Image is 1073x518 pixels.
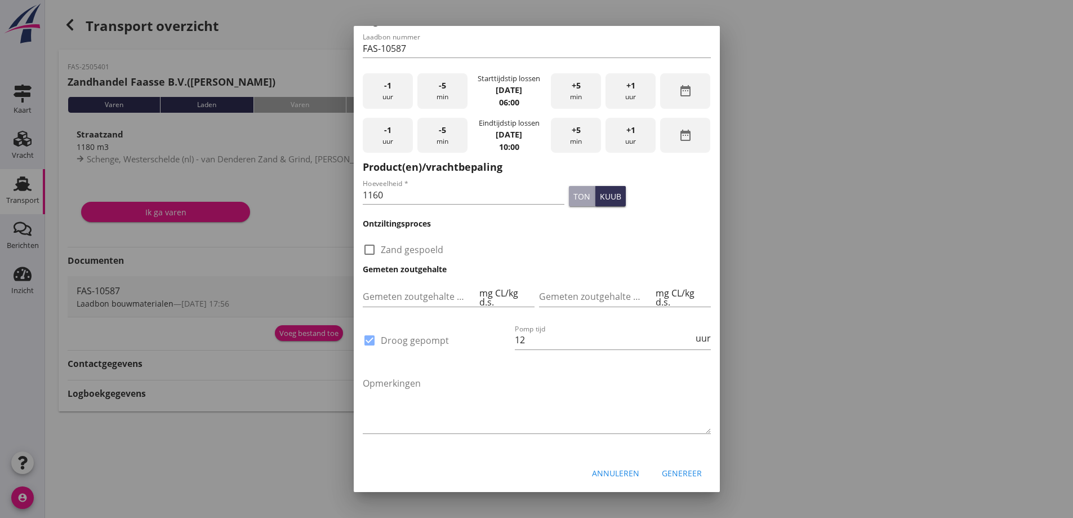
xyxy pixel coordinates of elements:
[499,97,519,108] strong: 06:00
[381,244,443,255] label: Zand gespoeld
[583,463,648,483] button: Annuleren
[363,39,711,57] input: Laadbon nummer
[384,79,391,92] span: -1
[679,84,692,98] i: date_range
[572,79,581,92] span: +5
[363,287,478,306] input: Gemeten zoutgehalte voorbeun
[515,331,693,349] input: Pomp tijd
[592,467,639,479] div: Annuleren
[479,118,540,129] div: Eindtijdstip lossen
[572,124,581,136] span: +5
[569,186,595,206] button: ton
[417,118,468,153] div: min
[679,129,692,142] i: date_range
[539,287,654,306] input: Gemeten zoutgehalte achterbeun
[439,79,446,92] span: -5
[499,141,519,152] strong: 10:00
[363,186,565,204] input: Hoeveelheid *
[363,263,711,275] h3: Gemeten zoutgehalte
[573,191,590,202] div: ton
[363,118,413,153] div: uur
[417,73,468,109] div: min
[662,467,702,479] div: Genereer
[363,160,711,175] h2: Product(en)/vrachtbepaling
[551,118,601,153] div: min
[693,334,711,343] div: uur
[605,73,656,109] div: uur
[384,124,391,136] span: -1
[595,186,626,206] button: kuub
[496,129,522,140] strong: [DATE]
[363,374,711,433] textarea: Opmerkingen
[551,73,601,109] div: min
[605,118,656,153] div: uur
[653,289,710,307] div: mg CL/kg d.s.
[600,191,621,202] div: kuub
[477,289,534,307] div: mg CL/kg d.s.
[478,73,540,84] div: Starttijdstip lossen
[381,335,449,346] label: Droog gepompt
[363,218,711,229] h3: Ontziltingsproces
[653,463,711,483] button: Genereer
[626,79,635,92] span: +1
[439,124,446,136] span: -5
[363,73,413,109] div: uur
[496,85,522,95] strong: [DATE]
[626,124,635,136] span: +1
